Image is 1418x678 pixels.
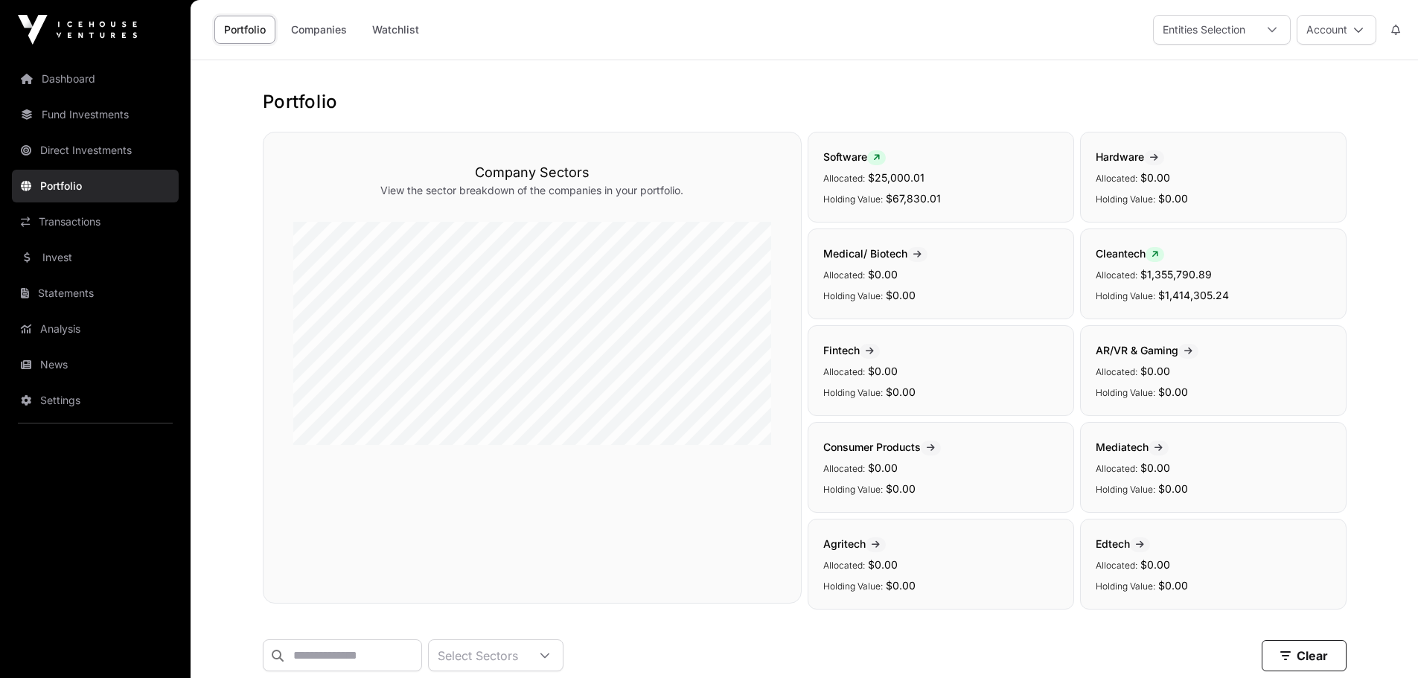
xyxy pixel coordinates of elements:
span: $0.00 [868,268,898,281]
span: Allocated: [1096,560,1137,571]
span: Medical/ Biotech [823,247,927,260]
span: Hardware [1096,150,1164,163]
span: Holding Value: [823,387,883,398]
span: Allocated: [823,366,865,377]
h3: Company Sectors [293,162,771,183]
span: $0.00 [1158,192,1188,205]
span: Allocated: [823,269,865,281]
span: $0.00 [886,386,916,398]
p: View the sector breakdown of the companies in your portfolio. [293,183,771,198]
iframe: Chat Widget [1344,607,1418,678]
span: Holding Value: [823,581,883,592]
button: Account [1297,15,1376,45]
span: $0.00 [886,579,916,592]
span: $0.00 [1158,386,1188,398]
span: $0.00 [868,365,898,377]
span: Allocated: [1096,463,1137,474]
span: Holding Value: [1096,387,1155,398]
span: $0.00 [1158,482,1188,495]
a: Companies [281,16,357,44]
a: News [12,348,179,381]
img: Icehouse Ventures Logo [18,15,137,45]
span: Allocated: [823,463,865,474]
span: Mediatech [1096,441,1169,453]
a: Fund Investments [12,98,179,131]
span: $0.00 [1140,365,1170,377]
div: Select Sectors [429,640,527,671]
span: $1,355,790.89 [1140,268,1212,281]
span: $0.00 [1140,461,1170,474]
span: Holding Value: [823,194,883,205]
a: Direct Investments [12,134,179,167]
span: Allocated: [1096,366,1137,377]
span: Software [823,150,886,163]
span: $0.00 [1140,558,1170,571]
span: $0.00 [1158,579,1188,592]
span: Agritech [823,537,886,550]
span: $25,000.01 [868,171,924,184]
span: $0.00 [886,482,916,495]
button: Clear [1262,640,1347,671]
span: Holding Value: [1096,581,1155,592]
span: $0.00 [868,558,898,571]
a: Statements [12,277,179,310]
h1: Portfolio [263,90,1347,114]
span: Holding Value: [823,484,883,495]
span: $0.00 [1140,171,1170,184]
span: Holding Value: [1096,290,1155,301]
a: Watchlist [363,16,429,44]
span: Consumer Products [823,441,941,453]
span: $0.00 [886,289,916,301]
span: Holding Value: [1096,484,1155,495]
a: Portfolio [214,16,275,44]
span: Allocated: [823,560,865,571]
div: Entities Selection [1154,16,1254,44]
span: Cleantech [1096,247,1164,260]
span: Fintech [823,344,880,356]
span: $1,414,305.24 [1158,289,1229,301]
span: AR/VR & Gaming [1096,344,1198,356]
a: Analysis [12,313,179,345]
a: Transactions [12,205,179,238]
a: Settings [12,384,179,417]
span: $0.00 [868,461,898,474]
span: Allocated: [823,173,865,184]
a: Portfolio [12,170,179,202]
span: Holding Value: [823,290,883,301]
span: Holding Value: [1096,194,1155,205]
span: Allocated: [1096,173,1137,184]
span: Allocated: [1096,269,1137,281]
a: Dashboard [12,63,179,95]
a: Invest [12,241,179,274]
span: $67,830.01 [886,192,941,205]
span: Edtech [1096,537,1150,550]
